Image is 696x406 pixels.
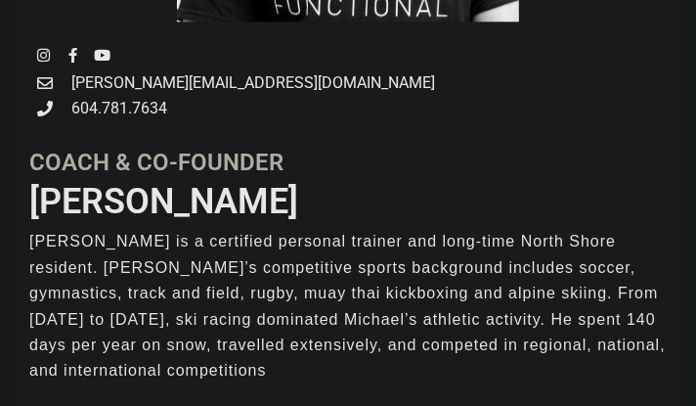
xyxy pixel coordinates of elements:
h3: [PERSON_NAME] [29,184,667,219]
span: [PERSON_NAME] is a certified personal trainer and long-time North Shore resident. [PERSON_NAME]’s... [29,233,666,379]
a: [PERSON_NAME][EMAIL_ADDRESS][DOMAIN_NAME] [37,70,667,96]
a: 604.781.7634 [37,96,667,121]
span: 604.781.7634 [66,96,167,121]
h5: Coach & Co-Founder [29,151,667,174]
span: [PERSON_NAME][EMAIL_ADDRESS][DOMAIN_NAME] [66,70,435,96]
